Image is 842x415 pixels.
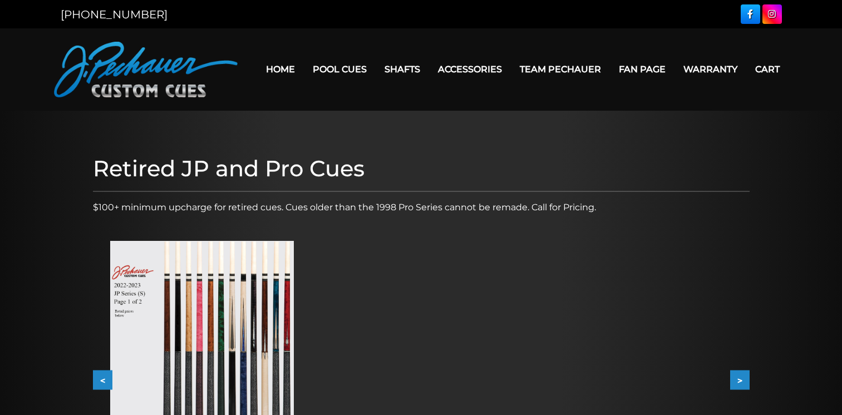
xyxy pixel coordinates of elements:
a: Warranty [674,55,746,83]
h1: Retired JP and Pro Cues [93,155,750,182]
a: Pool Cues [304,55,376,83]
a: Shafts [376,55,429,83]
button: > [730,370,750,390]
a: Home [257,55,304,83]
img: Pechauer Custom Cues [54,42,238,97]
p: $100+ minimum upcharge for retired cues. Cues older than the 1998 Pro Series cannot be remade. Ca... [93,201,750,214]
a: Team Pechauer [511,55,610,83]
button: < [93,370,112,390]
a: Fan Page [610,55,674,83]
a: [PHONE_NUMBER] [61,8,168,21]
div: Carousel Navigation [93,370,750,390]
a: Accessories [429,55,511,83]
a: Cart [746,55,789,83]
